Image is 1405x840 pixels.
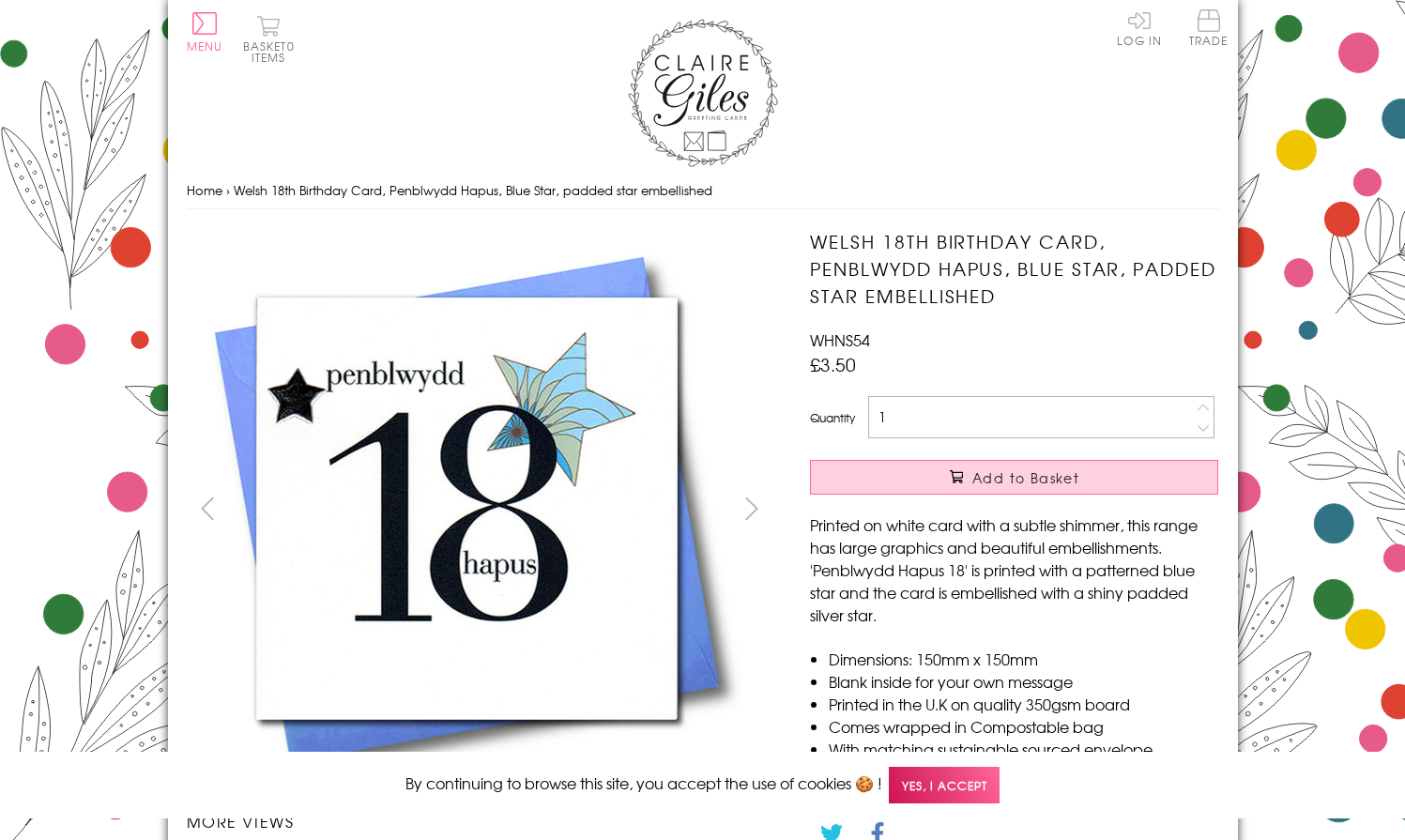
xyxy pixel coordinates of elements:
span: Add to Basket [972,468,1079,487]
button: Basket0 items [243,15,295,63]
span: 0 items [252,38,295,66]
nav: breadcrumbs [187,172,1219,210]
img: Claire Giles Greetings Cards [628,19,778,167]
a: Log In [1117,9,1162,46]
button: Add to Basket [810,460,1218,495]
button: Menu [187,12,223,52]
button: prev [187,487,229,529]
img: Welsh 18th Birthday Card, Penblwydd Hapus, Blue Star, padded star embellished [187,228,750,791]
span: WHNS54 [810,328,870,351]
span: £3.50 [810,351,856,377]
label: Quantity [810,409,855,426]
li: With matching sustainable sourced envelope [829,738,1218,760]
span: Trade [1189,9,1229,46]
span: › [226,181,230,199]
li: Dimensions: 150mm x 150mm [829,648,1218,670]
li: Blank inside for your own message [829,670,1218,693]
li: Comes wrapped in Compostable bag [829,715,1218,738]
h1: Welsh 18th Birthday Card, Penblwydd Hapus, Blue Star, padded star embellished [810,228,1218,309]
li: Printed in the U.K on quality 350gsm board [829,693,1218,715]
button: next [730,487,772,529]
p: Printed on white card with a subtle shimmer, this range has large graphics and beautiful embellis... [810,513,1218,626]
h3: More views [187,810,773,832]
span: Menu [187,38,223,54]
a: Home [187,181,222,199]
span: Welsh 18th Birthday Card, Penblwydd Hapus, Blue Star, padded star embellished [234,181,712,199]
span: Yes, I accept [889,767,1000,803]
a: Trade [1189,9,1229,50]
